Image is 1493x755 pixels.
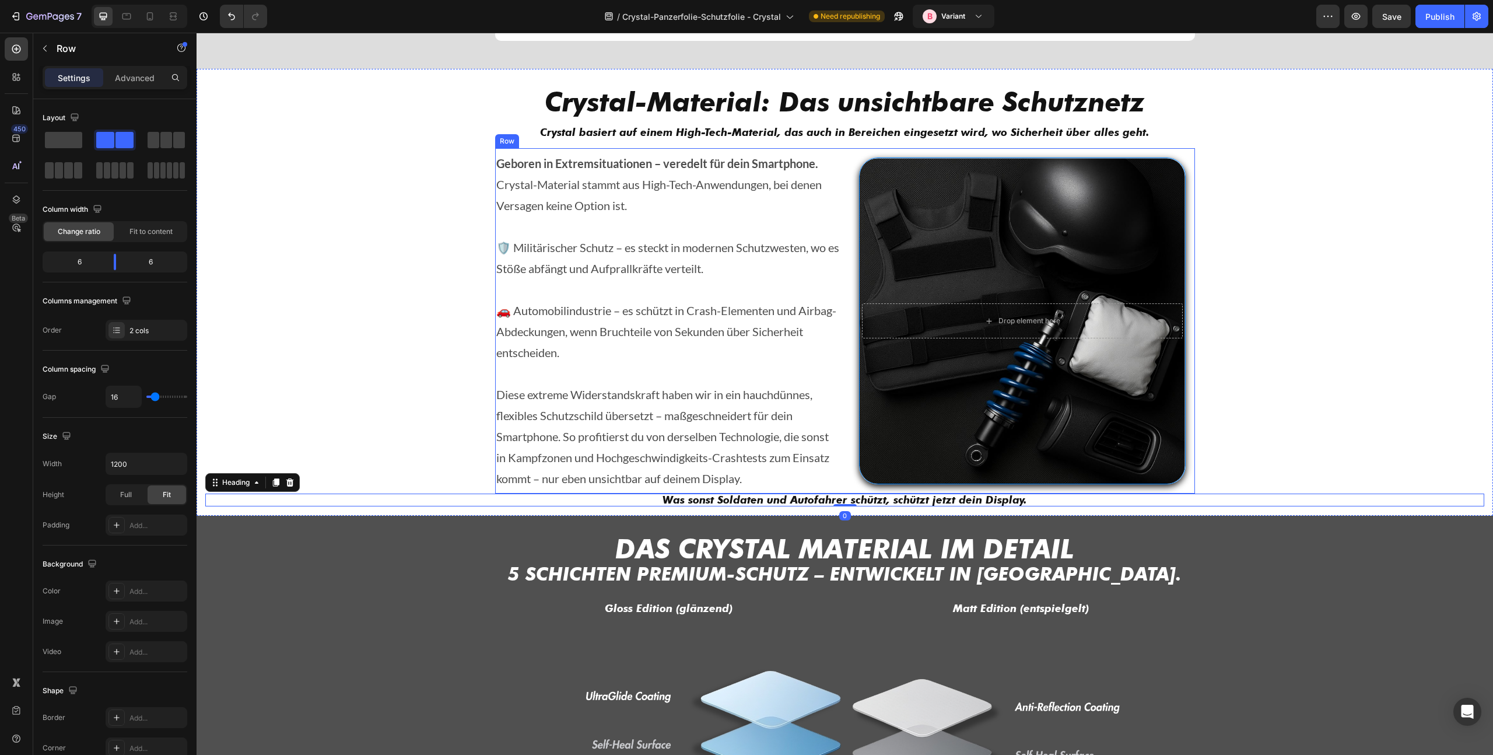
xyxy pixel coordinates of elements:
[129,586,184,597] div: Add...
[43,646,61,657] div: Video
[125,254,185,270] div: 6
[76,9,82,23] p: 7
[668,569,981,582] h2: Matt Edition (entspielgelt)
[57,41,156,55] p: Row
[43,459,62,469] div: Width
[58,72,90,84] p: Settings
[43,429,73,445] div: Size
[129,647,184,658] div: Add...
[643,478,654,488] div: 0
[802,284,864,293] div: Drop element here
[301,103,320,114] div: Row
[23,445,55,455] div: Heading
[299,119,644,457] div: Rich Text Editor. Editing area: main
[821,11,880,22] span: Need republishing
[927,11,933,22] p: B
[300,141,643,183] p: Crystal-Material stammt aus High-Tech-Anwendungen, bei denen Versagen keine Option ist.
[129,326,184,336] div: 2 cols
[1425,11,1455,23] div: Publish
[5,5,87,28] button: 7
[129,617,184,627] div: Add...
[1382,12,1401,22] span: Save
[129,743,184,754] div: Add...
[129,713,184,723] div: Add...
[9,214,28,223] div: Beta
[11,124,28,134] div: 450
[941,11,965,22] h3: Variant
[617,11,620,23] span: /
[300,124,622,138] strong: Geboren in Extremsituationen – veredelt für dein Smartphone.
[106,453,187,474] input: Auto
[300,267,643,330] p: 🚗 Automobilindustrie – es schützt in Crash-Elementen und Airbag-Abdeckungen, wenn Bruchteile von ...
[43,325,62,335] div: Order
[43,683,80,699] div: Shape
[129,520,184,531] div: Add...
[43,490,64,500] div: Height
[913,5,994,28] button: BVariant
[58,226,100,237] span: Change ratio
[197,33,1493,755] iframe: Design area
[622,11,781,23] span: Crystal-Panzerfolie-Schutzfolie - Crystal
[115,72,155,84] p: Advanced
[43,520,69,530] div: Padding
[300,351,643,456] p: Diese extreme Widerstandskraft haben wir in ein hauchdünnes, flexibles Schutzschild übersetzt – m...
[43,110,82,126] div: Layout
[663,125,989,451] div: Overlay
[43,712,65,723] div: Border
[1453,698,1481,726] div: Open Intercom Messenger
[43,743,66,753] div: Corner
[43,293,134,309] div: Columns management
[45,254,104,270] div: 6
[419,500,878,532] strong: DAS CRYSTAL MATERIAL IM DETAIL
[163,490,171,500] span: Fit
[120,490,132,500] span: Full
[663,125,989,451] div: Background Image
[220,5,267,28] div: Undo/Redo
[1415,5,1464,28] button: Publish
[466,461,830,473] i: Was sonst Soldaten und Autofahrer schützt, schützt jetzt dein Display.
[43,362,112,377] div: Column spacing
[43,616,63,627] div: Image
[43,557,99,572] div: Background
[43,392,56,402] div: Gap
[43,586,61,596] div: Color
[106,386,141,407] input: Auto
[1372,5,1411,28] button: Save
[43,202,104,218] div: Column width
[129,226,173,237] span: Fit to content
[300,204,643,246] p: 🛡️ Militärischer Schutz – es steckt in modernen Schutzwesten, wo es Stöße abfängt und Aufprallkrä...
[316,569,629,582] h2: Gloss Edition (glänzend)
